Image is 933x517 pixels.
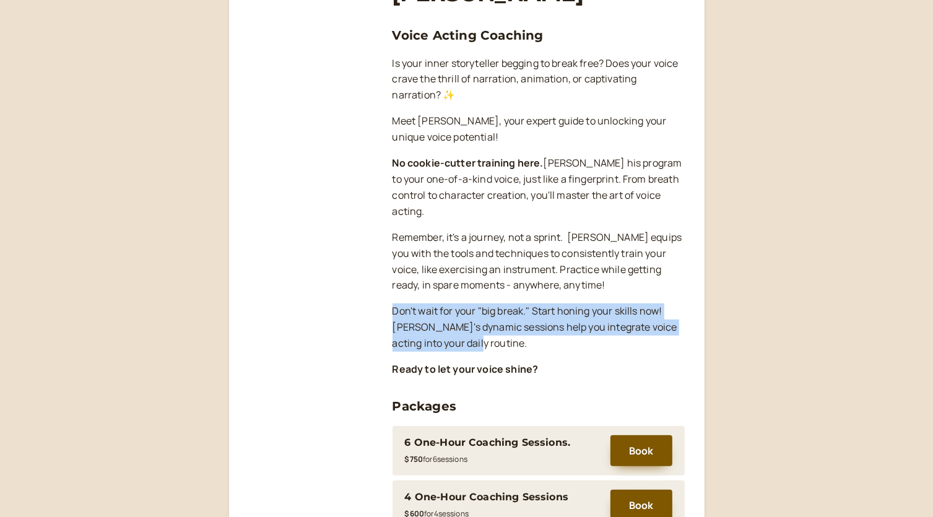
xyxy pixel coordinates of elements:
p: [PERSON_NAME] his program to your one-of-a-kind voice, just like a fingerprint. From breath contr... [393,155,685,220]
div: 6 One-Hour Coaching Sessions.$750for6sessions [405,435,598,467]
p: Remember, it's a journey, not a sprint. ‍ [PERSON_NAME] equips you with the tools and techniques ... [393,230,685,294]
h3: Voice Acting Coaching [393,25,685,45]
strong: No cookie-cutter training here. [393,156,544,170]
div: 4 One-Hour Coaching Sessions [405,489,568,505]
p: Meet [PERSON_NAME], your expert guide to unlocking your unique voice potential! [393,113,685,146]
b: $750 [405,454,423,464]
p: Is your inner storyteller begging to break free? Does your voice crave the thrill of narration, a... [393,56,685,104]
button: Book [610,435,672,466]
small: for 6 session s [405,454,468,464]
div: 6 One-Hour Coaching Sessions. [405,435,571,451]
strong: Ready to let your voice shine? [393,362,539,376]
h3: Packages [393,396,685,416]
p: Don't wait for your "big break." Start honing your skills now! [PERSON_NAME]'s dynamic sessions h... [393,303,685,352]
